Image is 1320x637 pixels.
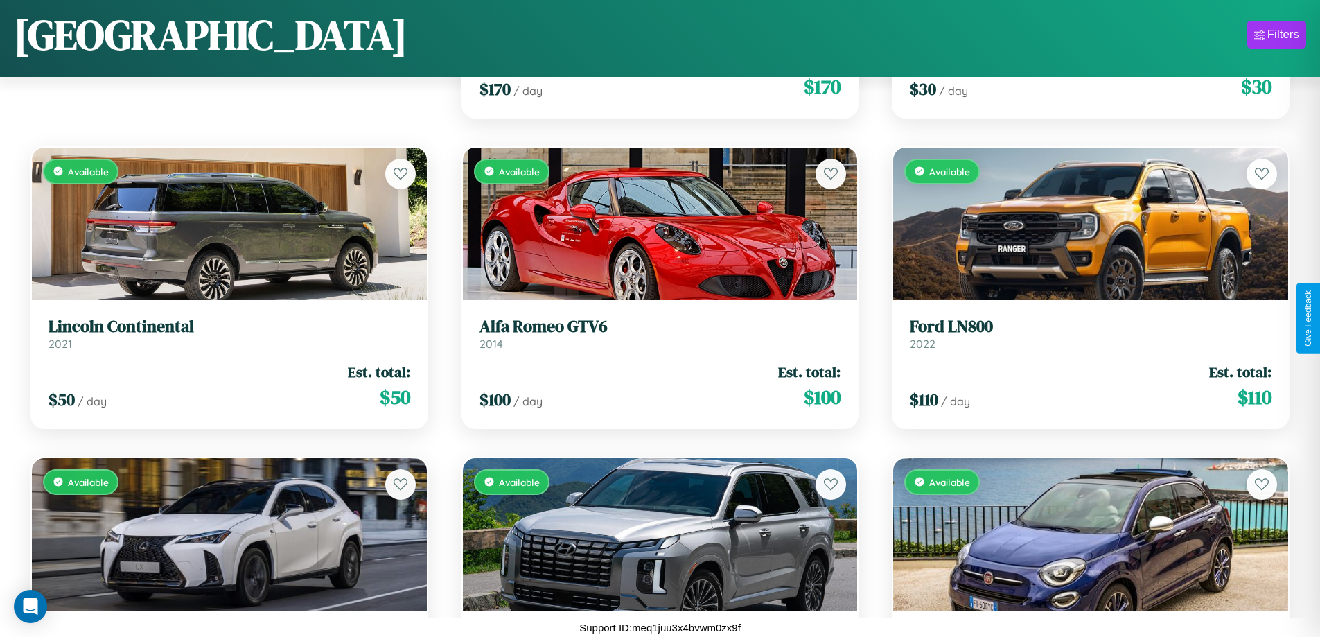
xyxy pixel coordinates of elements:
span: Available [929,476,970,488]
span: / day [941,394,970,408]
div: Filters [1267,28,1299,42]
h1: [GEOGRAPHIC_DATA] [14,6,407,63]
span: Est. total: [778,362,841,382]
span: / day [513,394,543,408]
span: 2014 [479,337,503,351]
span: $ 100 [804,383,841,411]
span: Est. total: [1209,362,1271,382]
span: $ 30 [910,78,936,101]
span: $ 100 [479,388,511,411]
span: 2021 [49,337,72,351]
h3: Lincoln Continental [49,317,410,337]
span: 2022 [910,337,935,351]
div: Open Intercom Messenger [14,590,47,623]
a: Ford LN8002022 [910,317,1271,351]
span: $ 50 [380,383,410,411]
span: Available [499,166,540,177]
button: Filters [1247,21,1306,49]
span: / day [78,394,107,408]
span: $ 170 [804,73,841,101]
h3: Ford LN800 [910,317,1271,337]
span: Available [68,476,109,488]
span: Available [68,166,109,177]
span: / day [513,84,543,98]
h3: Alfa Romeo GTV6 [479,317,841,337]
span: $ 110 [1238,383,1271,411]
span: $ 30 [1241,73,1271,101]
span: $ 50 [49,388,75,411]
span: $ 170 [479,78,511,101]
span: Available [499,476,540,488]
div: Give Feedback [1303,290,1313,347]
span: Est. total: [348,362,410,382]
span: Available [929,166,970,177]
p: Support ID: meq1juu3x4bvwm0zx9f [579,618,741,637]
a: Alfa Romeo GTV62014 [479,317,841,351]
a: Lincoln Continental2021 [49,317,410,351]
span: $ 110 [910,388,938,411]
span: / day [939,84,968,98]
